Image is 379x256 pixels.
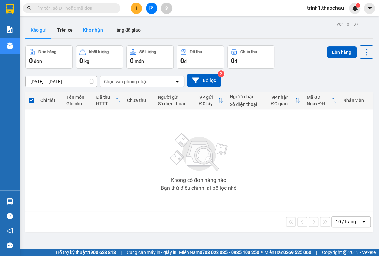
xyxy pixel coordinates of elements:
div: VP nhận [271,95,295,100]
button: Bộ lọc [187,74,221,87]
span: 0 [180,57,184,65]
div: ver 1.8.137 [337,21,358,28]
span: 0 [130,57,133,65]
div: Chi tiết [40,98,60,103]
div: Chưa thu [127,98,151,103]
input: Select a date range. [26,76,97,87]
div: Bạn thử điều chỉnh lại bộ lọc nhé! [161,186,238,191]
button: Chưa thu0đ [227,45,274,69]
span: copyright [343,250,347,255]
img: logo-vxr [6,4,14,14]
span: Miền Bắc [264,249,311,256]
div: Ngày ĐH [307,101,331,106]
span: notification [7,228,13,234]
span: Cung cấp máy in - giấy in: [127,249,177,256]
div: Người gửi [158,95,192,100]
sup: 2 [218,70,224,77]
span: caret-down [367,5,372,11]
div: Chưa thu [240,50,257,54]
span: Miền Nam [179,249,259,256]
th: Toggle SortBy [196,92,227,109]
span: đơn [34,59,42,64]
button: Đơn hàng0đơn [25,45,73,69]
button: Trên xe [52,22,78,38]
span: aim [164,6,169,10]
img: warehouse-icon [7,42,13,49]
button: file-add [146,3,157,14]
button: plus [131,3,142,14]
button: Số lượng0món [126,45,174,69]
strong: 0708 023 035 - 0935 103 250 [200,250,259,255]
button: Lên hàng [327,46,357,58]
div: Nhân viên [343,98,370,103]
span: đ [184,59,187,64]
button: Kho gửi [25,22,52,38]
div: Số điện thoại [230,102,264,107]
div: Người nhận [230,94,264,99]
div: Không có đơn hàng nào. [171,178,228,183]
sup: 1 [356,3,360,8]
th: Toggle SortBy [268,92,303,109]
button: Hàng đã giao [108,22,146,38]
th: Toggle SortBy [303,92,340,109]
button: Đã thu0đ [177,45,224,69]
svg: open [361,219,366,224]
div: 10 / trang [336,218,356,225]
span: | [316,249,317,256]
div: Mã GD [307,95,331,100]
div: Đã thu [96,95,115,100]
span: 0 [231,57,234,65]
span: | [121,249,122,256]
div: VP gửi [199,95,218,100]
span: file-add [149,6,154,10]
div: Khối lượng [89,50,109,54]
span: món [135,59,144,64]
button: Kho nhận [78,22,108,38]
div: ĐC lấy [199,101,218,106]
span: plus [134,6,139,10]
div: Số điện thoại [158,101,192,106]
button: caret-down [364,3,375,14]
div: Ghi chú [66,101,90,106]
span: 0 [29,57,33,65]
img: warehouse-icon [7,198,13,205]
div: Tên món [66,95,90,100]
span: message [7,242,13,248]
span: question-circle [7,213,13,219]
span: 0 [79,57,83,65]
div: Chọn văn phòng nhận [104,78,149,85]
span: Hỗ trợ kỹ thuật: [56,249,116,256]
button: aim [161,3,172,14]
div: ĐC giao [271,101,295,106]
button: Khối lượng0kg [76,45,123,69]
strong: 0369 525 060 [283,250,311,255]
span: search [27,6,32,10]
div: Đơn hàng [38,50,56,54]
div: HTTT [96,101,115,106]
img: icon-new-feature [352,5,358,11]
th: Toggle SortBy [93,92,124,109]
div: Số lượng [139,50,156,54]
svg: open [175,79,180,84]
strong: 1900 633 818 [88,250,116,255]
div: Đã thu [190,50,202,54]
span: 1 [357,3,359,8]
input: Tìm tên, số ĐT hoặc mã đơn [36,5,113,12]
span: ⚪️ [261,251,263,254]
span: trinh1.thaochau [302,4,349,12]
img: solution-icon [7,26,13,33]
img: svg+xml;base64,PHN2ZyBjbGFzcz0ibGlzdC1wbHVnX19zdmciIHhtbG5zPSJodHRwOi8vd3d3LnczLm9yZy8yMDAwL3N2Zy... [167,129,232,175]
span: kg [84,59,89,64]
span: đ [234,59,237,64]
